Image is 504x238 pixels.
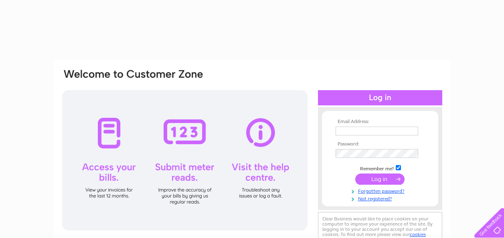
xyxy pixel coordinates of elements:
[336,187,427,194] a: Forgotten password?
[334,164,427,172] td: Remember me?
[334,119,427,125] th: Email Address:
[334,141,427,147] th: Password:
[355,173,405,185] input: Submit
[336,194,427,202] a: Not registered?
